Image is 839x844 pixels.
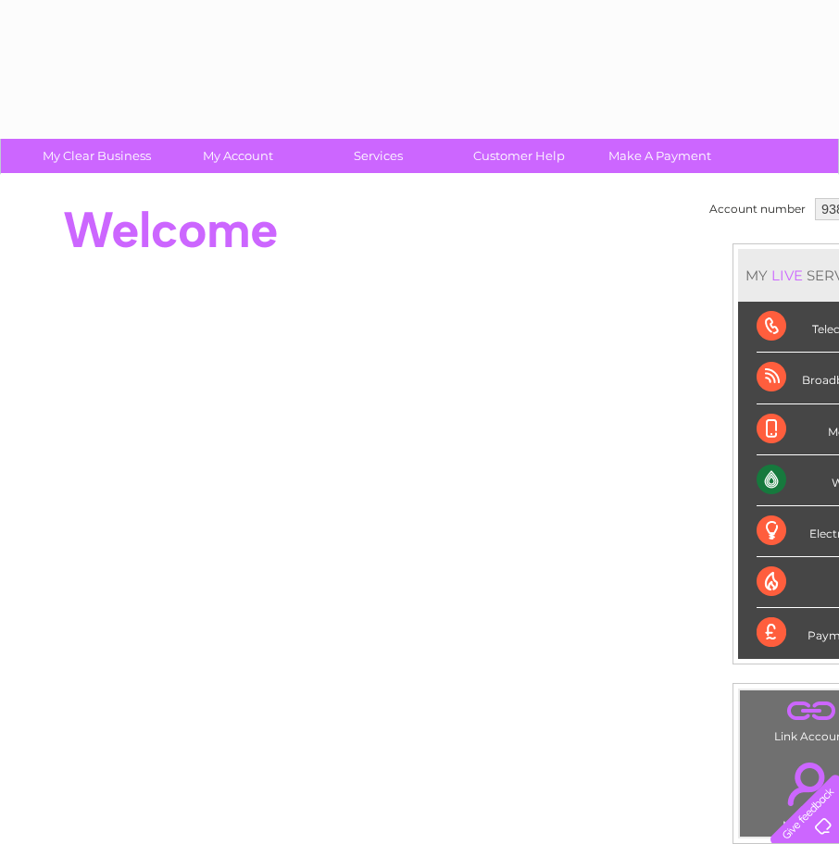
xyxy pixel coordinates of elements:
[161,139,314,173] a: My Account
[443,139,595,173] a: Customer Help
[302,139,455,173] a: Services
[583,139,736,173] a: Make A Payment
[20,139,173,173] a: My Clear Business
[768,267,807,284] div: LIVE
[705,193,810,225] td: Account number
